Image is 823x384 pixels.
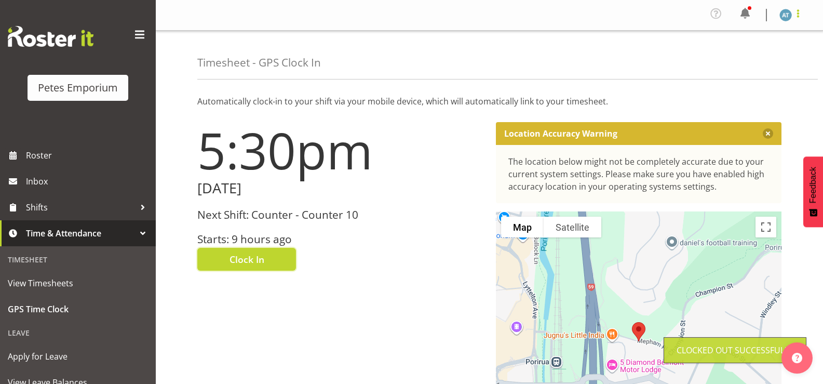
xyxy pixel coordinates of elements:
span: Time & Attendance [26,226,135,241]
span: Inbox [26,174,151,189]
h2: [DATE] [197,180,483,196]
div: Timesheet [3,249,153,270]
div: Petes Emporium [38,80,118,96]
img: Rosterit website logo [8,26,93,47]
span: Roster [26,148,151,163]
button: Close message [763,128,773,139]
button: Toggle fullscreen view [755,217,776,237]
button: Clock In [197,248,296,271]
a: Apply for Leave [3,343,153,369]
img: help-xxl-2.png [792,353,802,363]
span: Shifts [26,200,135,215]
img: alex-micheal-taniwha5364.jpg [779,9,792,21]
h3: Next Shift: Counter - Counter 10 [197,209,483,221]
p: Automatically clock-in to your shift via your mobile device, which will automatically link to you... [197,95,781,108]
a: View Timesheets [3,270,153,296]
button: Feedback - Show survey [803,156,823,227]
span: GPS Time Clock [8,301,148,317]
span: Feedback [808,167,818,203]
span: Clock In [230,253,264,266]
div: Clocked out Successfully [677,344,793,356]
h3: Starts: 9 hours ago [197,233,483,245]
div: Leave [3,322,153,343]
h4: Timesheet - GPS Clock In [197,57,321,69]
button: Show street map [501,217,544,237]
button: Show satellite imagery [544,217,601,237]
a: GPS Time Clock [3,296,153,322]
h1: 5:30pm [197,122,483,178]
p: Location Accuracy Warning [504,128,617,139]
div: The location below might not be completely accurate due to your current system settings. Please m... [508,155,770,193]
span: View Timesheets [8,275,148,291]
span: Apply for Leave [8,349,148,364]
